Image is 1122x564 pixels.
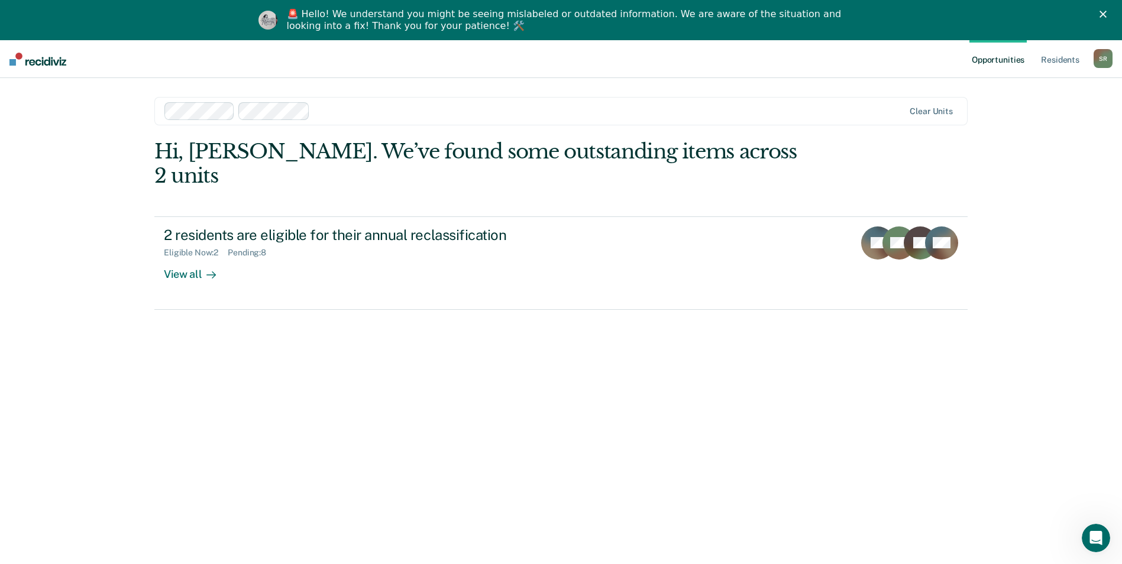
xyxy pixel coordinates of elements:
div: Eligible Now : 2 [164,248,228,258]
img: Profile image for Kim [258,11,277,30]
a: Residents [1039,40,1082,78]
div: Close [1100,11,1111,18]
iframe: Intercom live chat [1082,524,1110,552]
div: View all [164,258,230,281]
div: Clear units [910,106,953,116]
a: 2 residents are eligible for their annual reclassificationEligible Now:2Pending:8View all [154,216,968,310]
div: 2 residents are eligible for their annual reclassification [164,226,579,244]
div: Hi, [PERSON_NAME]. We’ve found some outstanding items across 2 units [154,140,805,188]
button: SR [1094,49,1113,68]
div: S R [1094,49,1113,68]
div: 🚨 Hello! We understand you might be seeing mislabeled or outdated information. We are aware of th... [287,8,845,32]
a: Opportunities [969,40,1027,78]
img: Recidiviz [9,53,66,66]
div: Pending : 8 [228,248,276,258]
